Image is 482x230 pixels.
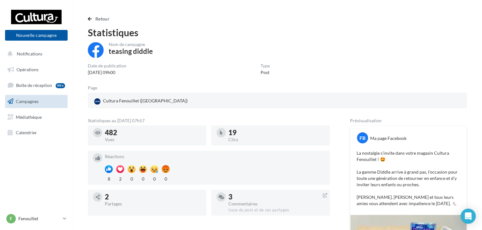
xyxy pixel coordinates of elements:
div: Page [88,86,102,90]
p: Fenouillet [18,216,60,222]
span: Boîte de réception [16,83,52,88]
a: F Fenouillet [5,213,68,225]
div: 3 [228,193,325,200]
a: Boîte de réception99+ [4,78,69,92]
div: 19 [228,129,325,136]
div: 2 [105,193,201,200]
span: Médiathèque [16,114,42,119]
button: Notifications [4,47,66,60]
div: 0 [128,175,136,182]
div: teasing diddle [109,48,153,55]
div: 8 [105,175,113,182]
div: 99+ [56,83,65,88]
span: Calendrier [16,130,37,135]
div: [DATE] 09h00 [88,69,126,76]
div: Cultura Fenouillet ([GEOGRAPHIC_DATA]) [93,96,189,106]
a: Campagnes [4,95,69,108]
div: Vues [105,137,201,142]
div: Statistiques au [DATE] 07h57 [88,118,330,123]
a: Calendrier [4,126,69,139]
div: Open Intercom Messenger [461,209,476,224]
div: 0 [150,175,158,182]
button: Nouvelle campagne [5,30,68,41]
div: Post [261,69,270,76]
div: Commentaires [228,202,325,206]
span: Retour [95,16,110,21]
div: Nom de campagne [109,42,153,47]
span: Notifications [17,51,42,56]
div: Type [261,64,270,68]
div: Réactions [105,154,325,159]
span: Opérations [16,67,39,72]
div: Issus du post et de ses partages [228,207,325,213]
span: F [10,216,12,222]
div: 0 [139,175,147,182]
span: Campagnes [16,99,39,104]
div: Statistiques [88,28,467,37]
div: Partages [105,202,201,206]
button: Retour [88,15,112,23]
div: FB [357,132,368,143]
p: La nostalgie s'invite dans votre magasin Cultura Fenouillet ! 🤩 La gamme Diddle arrive à grand pa... [357,150,460,207]
div: 2 [116,175,124,182]
div: 482 [105,129,201,136]
div: Prévisualisation [350,118,467,123]
a: Opérations [4,63,69,76]
div: 0 [162,175,170,182]
div: Ma page Facebook [370,135,407,141]
div: Clics [228,137,325,142]
a: Médiathèque [4,111,69,124]
a: Cultura Fenouillet ([GEOGRAPHIC_DATA]) [93,96,216,106]
div: Date de publication [88,64,126,68]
